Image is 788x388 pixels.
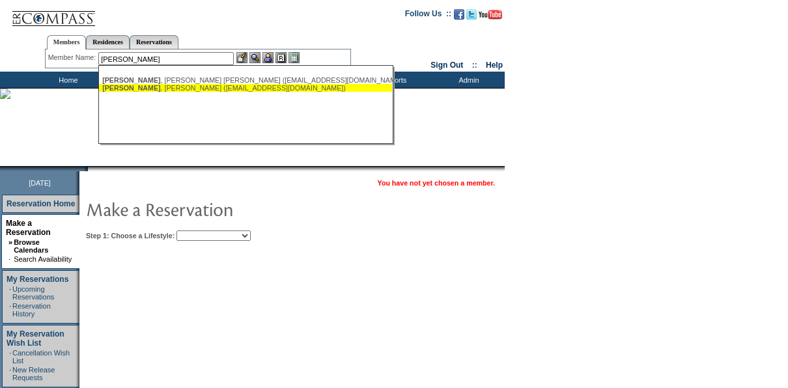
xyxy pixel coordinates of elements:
span: [PERSON_NAME] [102,84,160,92]
a: Become our fan on Facebook [454,13,464,21]
td: · [8,255,12,263]
span: [PERSON_NAME] [102,76,160,84]
img: promoShadowLeftCorner.gif [83,166,88,171]
img: b_calculator.gif [288,52,300,63]
b: » [8,238,12,246]
td: · [9,349,11,365]
td: · [9,285,11,301]
a: Sign Out [430,61,463,70]
td: · [9,366,11,381]
img: pgTtlMakeReservation.gif [86,196,346,222]
a: Browse Calendars [14,238,48,254]
a: Help [486,61,503,70]
b: Step 1: Choose a Lifestyle: [86,232,175,240]
a: Subscribe to our YouTube Channel [479,13,502,21]
img: View [249,52,260,63]
img: Reservations [275,52,287,63]
td: Admin [430,72,505,88]
div: , [PERSON_NAME] [PERSON_NAME] ([EMAIL_ADDRESS][DOMAIN_NAME]) [102,76,389,84]
img: Follow us on Twitter [466,9,477,20]
a: New Release Requests [12,366,55,381]
a: Follow us on Twitter [466,13,477,21]
a: Cancellation Wish List [12,349,70,365]
a: My Reservation Wish List [7,329,64,348]
td: · [9,302,11,318]
a: Make a Reservation [6,219,51,237]
a: Reservation Home [7,199,75,208]
a: Search Availability [14,255,72,263]
a: Upcoming Reservations [12,285,54,301]
img: Subscribe to our YouTube Channel [479,10,502,20]
img: Become our fan on Facebook [454,9,464,20]
td: Home [29,72,104,88]
span: You have not yet chosen a member. [378,179,495,187]
td: Follow Us :: [405,8,451,23]
span: :: [472,61,477,70]
span: [DATE] [29,179,51,187]
a: My Reservations [7,275,68,284]
div: Member Name: [48,52,98,63]
a: Reservation History [12,302,51,318]
div: , [PERSON_NAME] ([EMAIL_ADDRESS][DOMAIN_NAME]) [102,84,389,92]
img: Impersonate [262,52,274,63]
a: Reservations [130,35,178,49]
a: Members [47,35,87,49]
a: Residences [86,35,130,49]
img: blank.gif [88,166,89,171]
img: b_edit.gif [236,52,247,63]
